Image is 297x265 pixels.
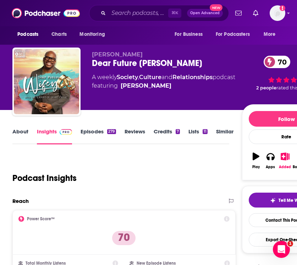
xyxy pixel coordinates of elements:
[280,5,285,11] svg: Email not verified
[279,165,291,169] div: Added
[170,28,211,41] button: open menu
[271,56,290,68] span: 70
[12,6,80,20] img: Podchaser - Follow, Share and Rate Podcasts
[12,128,28,144] a: About
[27,216,55,221] h2: Power Score™
[270,5,285,21] button: Show profile menu
[176,129,180,134] div: 7
[117,74,138,81] a: Society
[175,29,203,39] span: For Business
[270,5,285,21] img: User Profile
[264,56,290,68] a: 70
[210,4,222,11] span: New
[232,7,244,19] a: Show notifications dropdown
[125,128,145,144] a: Reviews
[172,74,213,81] a: Relationships
[92,73,235,90] div: A weekly podcast
[287,241,293,247] span: 1
[278,148,292,173] button: Added
[121,82,171,90] a: Laterras R. Whitfield
[37,128,72,144] a: InsightsPodchaser Pro
[47,28,71,41] a: Charts
[51,29,67,39] span: Charts
[270,5,285,21] span: Logged in as EllaRoseMurphy
[60,129,72,135] img: Podchaser Pro
[250,7,261,19] a: Show notifications dropdown
[139,74,161,81] a: Culture
[263,148,278,173] button: Apps
[12,28,48,41] button: open menu
[112,231,136,245] p: 70
[216,29,250,39] span: For Podcasters
[188,128,208,144] a: Lists11
[190,11,220,15] span: Open Advanced
[266,165,275,169] div: Apps
[256,85,276,90] span: 2 people
[107,129,116,134] div: 279
[249,148,263,173] button: Play
[273,241,290,258] iframe: Intercom live chat
[138,74,139,81] span: ,
[109,7,168,19] input: Search podcasts, credits, & more...
[216,128,233,144] a: Similar
[81,128,116,144] a: Episodes279
[161,74,172,81] span: and
[79,29,105,39] span: Monitoring
[17,29,38,39] span: Podcasts
[92,82,235,90] span: featuring
[89,5,229,21] div: Search podcasts, credits, & more...
[259,28,285,41] button: open menu
[14,49,79,114] img: Dear Future Wifey
[187,9,223,17] button: Open AdvancedNew
[12,173,77,183] h1: Podcast Insights
[154,128,180,144] a: Credits7
[264,29,276,39] span: More
[252,165,260,169] div: Play
[12,198,29,204] h2: Reach
[92,51,143,58] span: [PERSON_NAME]
[203,129,208,134] div: 11
[270,198,276,203] img: tell me why sparkle
[211,28,260,41] button: open menu
[168,9,181,18] span: ⌘ K
[75,28,114,41] button: open menu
